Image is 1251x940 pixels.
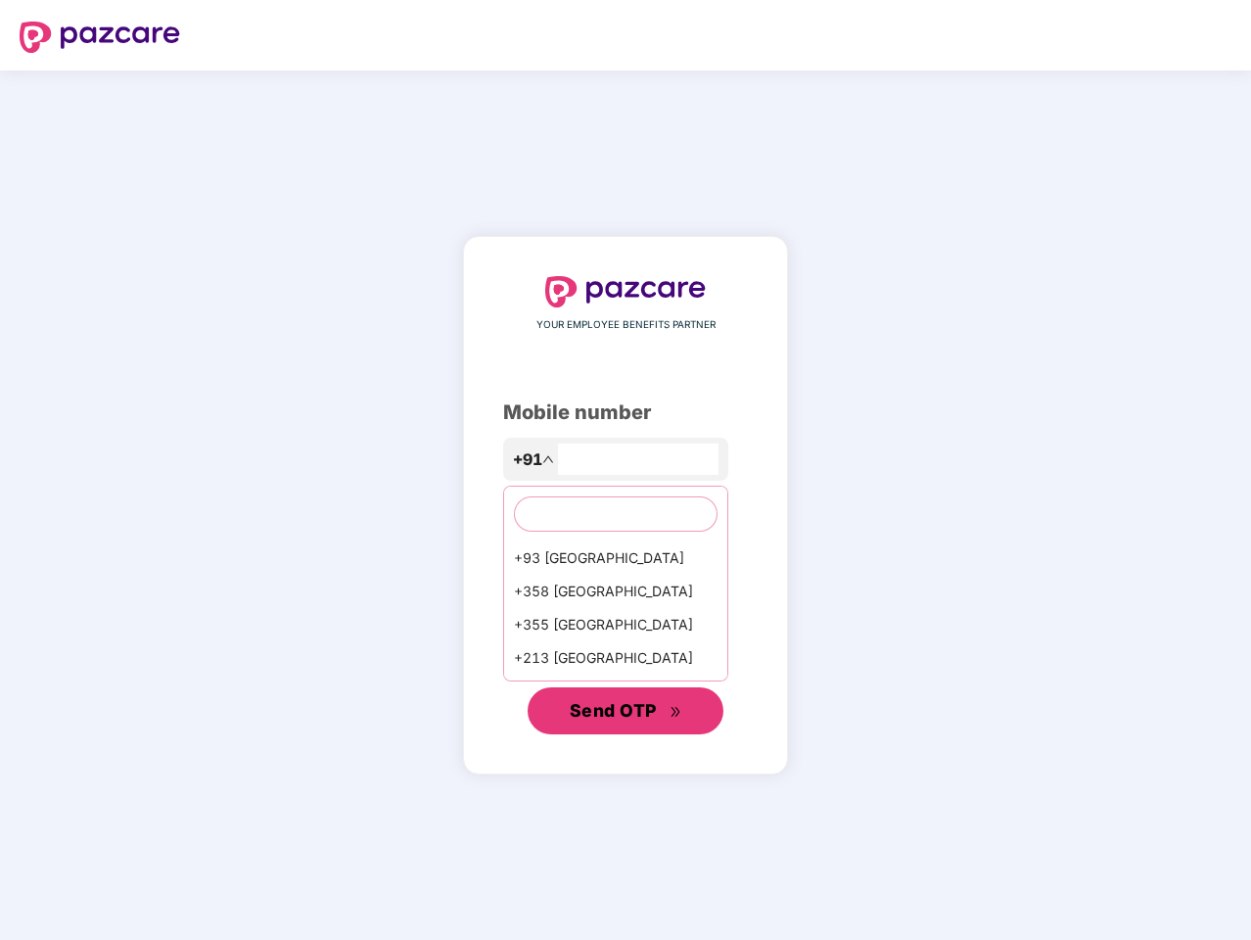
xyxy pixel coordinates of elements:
img: logo [20,22,180,53]
span: double-right [670,706,682,719]
img: logo [545,276,706,307]
div: +93 [GEOGRAPHIC_DATA] [504,541,727,575]
div: +358 [GEOGRAPHIC_DATA] [504,575,727,608]
span: YOUR EMPLOYEE BENEFITS PARTNER [536,317,716,333]
span: up [542,453,554,465]
span: Send OTP [570,700,657,721]
div: +355 [GEOGRAPHIC_DATA] [504,608,727,641]
div: +1684 AmericanSamoa [504,675,727,708]
div: Mobile number [503,398,748,428]
div: +213 [GEOGRAPHIC_DATA] [504,641,727,675]
span: +91 [513,447,542,472]
button: Send OTPdouble-right [528,687,723,734]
